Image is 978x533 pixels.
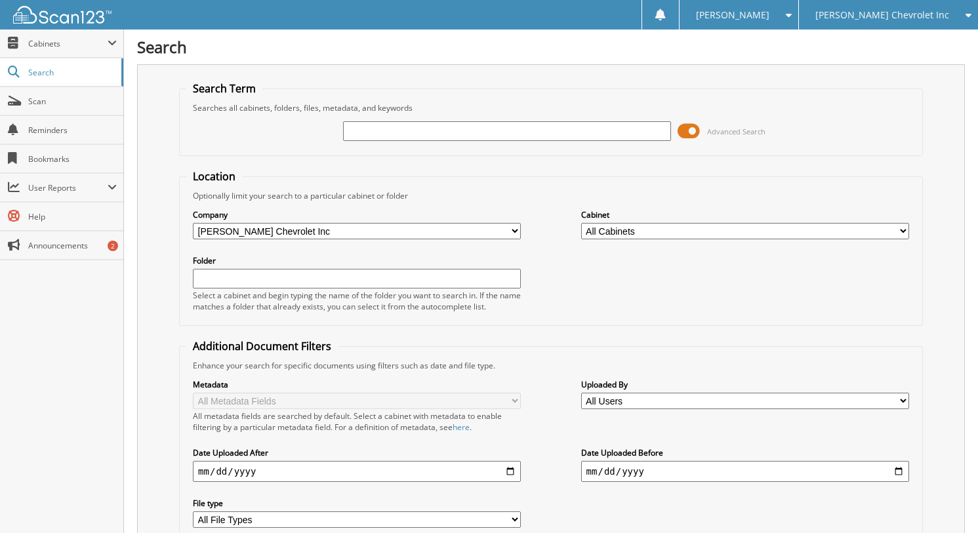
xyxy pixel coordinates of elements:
label: Date Uploaded After [193,447,521,458]
span: Announcements [28,240,117,251]
label: Date Uploaded Before [581,447,909,458]
label: File type [193,498,521,509]
legend: Location [186,169,242,184]
span: Reminders [28,125,117,136]
label: Cabinet [581,209,909,220]
div: Select a cabinet and begin typing the name of the folder you want to search in. If the name match... [193,290,521,312]
span: Cabinets [28,38,108,49]
a: here [453,422,470,433]
span: [PERSON_NAME] Chevrolet Inc [815,11,949,19]
div: Enhance your search for specific documents using filters such as date and file type. [186,360,916,371]
h1: Search [137,36,965,58]
span: Help [28,211,117,222]
input: start [193,461,521,482]
div: 2 [108,241,118,251]
span: User Reports [28,182,108,193]
img: scan123-logo-white.svg [13,6,112,24]
span: Bookmarks [28,153,117,165]
span: Search [28,67,115,78]
div: Searches all cabinets, folders, files, metadata, and keywords [186,102,916,113]
span: Scan [28,96,117,107]
div: All metadata fields are searched by default. Select a cabinet with metadata to enable filtering b... [193,410,521,433]
label: Uploaded By [581,379,909,390]
legend: Additional Document Filters [186,339,338,353]
input: end [581,461,909,482]
label: Folder [193,255,521,266]
label: Company [193,209,521,220]
div: Optionally limit your search to a particular cabinet or folder [186,190,916,201]
legend: Search Term [186,81,262,96]
span: [PERSON_NAME] [696,11,769,19]
span: Advanced Search [707,127,765,136]
label: Metadata [193,379,521,390]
